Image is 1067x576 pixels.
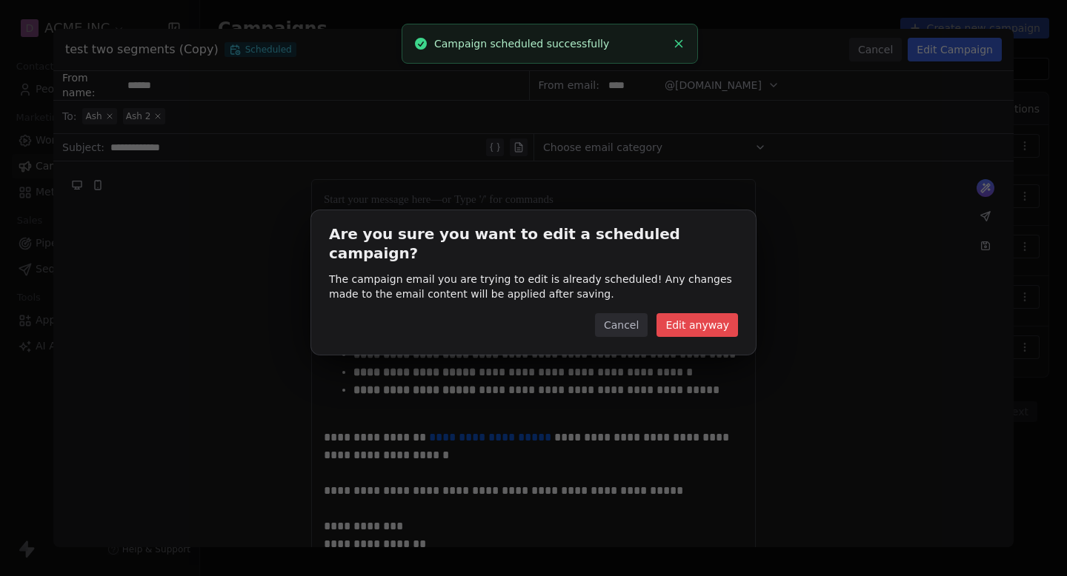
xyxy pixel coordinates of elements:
div: Campaign scheduled successfully [434,36,666,52]
button: Edit anyway [657,313,738,337]
button: Cancel [595,313,648,337]
button: Close toast [669,34,688,53]
h1: Are you sure you want to edit a scheduled campaign? [329,228,738,263]
p: The campaign email you are trying to edit is already scheduled! Any changes made to the email con... [329,272,738,301]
